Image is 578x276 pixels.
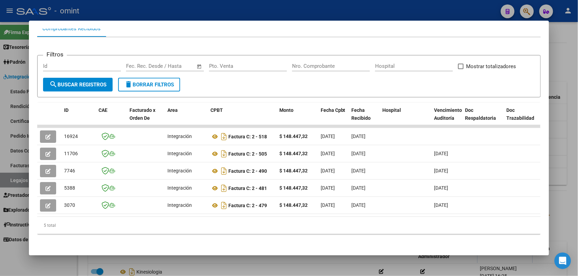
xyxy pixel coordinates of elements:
span: [DATE] [352,185,366,191]
strong: $ 148.447,32 [279,168,308,173]
mat-icon: delete [124,80,133,88]
span: [DATE] [321,168,335,173]
span: CAE [99,107,107,113]
i: Descargar documento [219,200,228,211]
span: Hospital [383,107,401,113]
strong: $ 148.447,32 [279,151,308,156]
i: Descargar documento [219,183,228,194]
i: Descargar documento [219,148,228,159]
span: 11706 [64,151,78,156]
span: [DATE] [352,168,366,173]
span: [DATE] [434,168,448,173]
span: 3070 [64,202,75,208]
datatable-header-cell: Hospital [380,103,432,133]
span: Borrar Filtros [124,82,174,88]
datatable-header-cell: CPBT [208,103,277,133]
button: Open calendar [195,63,203,71]
div: Comprobantes Recibidos [42,25,101,33]
i: Descargar documento [219,131,228,142]
strong: Factura C: 2 - 479 [228,203,267,208]
strong: Factura C: 2 - 505 [228,151,267,157]
span: Doc Trazabilidad [507,107,535,121]
span: [DATE] [321,151,335,156]
span: Integración [167,202,192,208]
button: Borrar Filtros [118,78,180,92]
strong: Factura C: 2 - 481 [228,185,267,191]
span: [DATE] [321,202,335,208]
datatable-header-cell: Fecha Recibido [349,103,380,133]
span: Doc Respaldatoria [465,107,496,121]
div: Open Intercom Messenger [555,253,571,269]
span: [DATE] [352,202,366,208]
span: [DATE] [352,134,366,139]
h3: Filtros [43,50,67,59]
datatable-header-cell: Fecha Cpbt [318,103,349,133]
strong: Factura C: 2 - 490 [228,168,267,174]
button: Buscar Registros [43,78,113,92]
span: Fecha Cpbt [321,107,345,113]
span: Integración [167,168,192,173]
span: [DATE] [434,185,448,191]
div: 5 total [37,217,541,234]
span: Facturado x Orden De [130,107,155,121]
datatable-header-cell: CAE [96,103,127,133]
datatable-header-cell: Doc Respaldatoria [463,103,504,133]
datatable-header-cell: ID [61,103,96,133]
datatable-header-cell: Area [165,103,208,133]
span: Buscar Registros [49,82,106,88]
span: ID [64,107,69,113]
mat-icon: search [49,80,58,88]
span: Monto [279,107,293,113]
span: Integración [167,151,192,156]
span: [DATE] [321,185,335,191]
datatable-header-cell: Doc Trazabilidad [504,103,545,133]
span: 7746 [64,168,75,173]
input: Start date [126,63,148,69]
span: [DATE] [321,134,335,139]
strong: Factura C: 2 - 518 [228,134,267,139]
span: Integración [167,185,192,191]
span: Mostrar totalizadores [466,62,516,71]
span: 5388 [64,185,75,191]
datatable-header-cell: Facturado x Orden De [127,103,165,133]
span: [DATE] [434,151,448,156]
span: Fecha Recibido [352,107,371,121]
strong: $ 148.447,32 [279,134,308,139]
input: End date [155,63,188,69]
strong: $ 148.447,32 [279,185,308,191]
strong: $ 148.447,32 [279,202,308,208]
span: Integración [167,134,192,139]
datatable-header-cell: Vencimiento Auditoría [432,103,463,133]
datatable-header-cell: Monto [277,103,318,133]
span: 16924 [64,134,78,139]
span: [DATE] [352,151,366,156]
span: Area [167,107,178,113]
span: [DATE] [434,202,448,208]
span: CPBT [210,107,223,113]
span: Vencimiento Auditoría [434,107,462,121]
i: Descargar documento [219,166,228,177]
